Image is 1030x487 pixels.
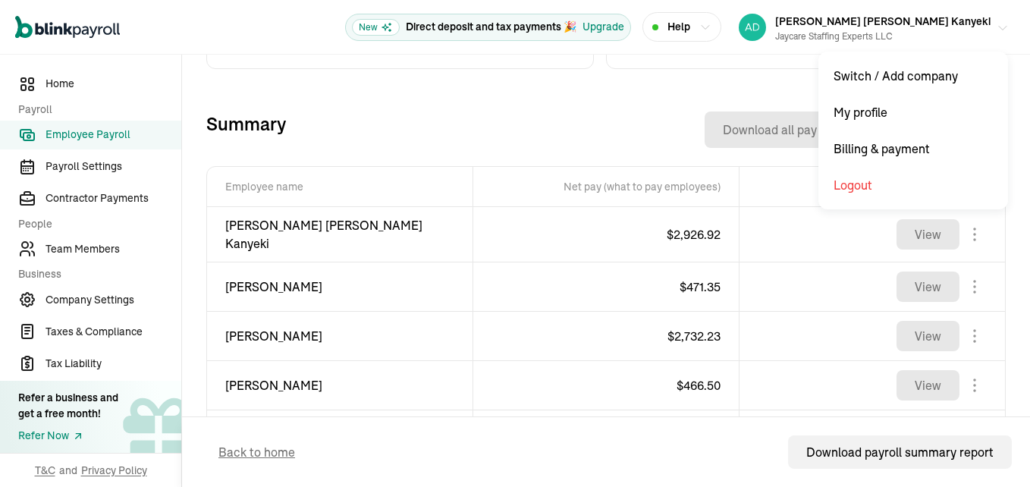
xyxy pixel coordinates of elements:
div: Switch / Add company [824,58,1002,94]
div: My profile [824,94,1002,130]
div: Upgrade [583,19,624,35]
span: [PERSON_NAME] [PERSON_NAME] Kanyeki [775,14,991,28]
span: Help [667,19,690,35]
div: Jaycare Staffing Experts LLC [775,30,991,43]
iframe: Chat Widget [954,414,1030,487]
span: Back to home [218,443,295,461]
p: Direct deposit and tax payments 🎉 [406,19,576,35]
div: Logout [824,167,1002,203]
span: New [352,19,400,36]
div: Billing & payment [824,130,1002,167]
nav: Global [15,5,120,49]
div: Download payroll summary report [806,443,994,461]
